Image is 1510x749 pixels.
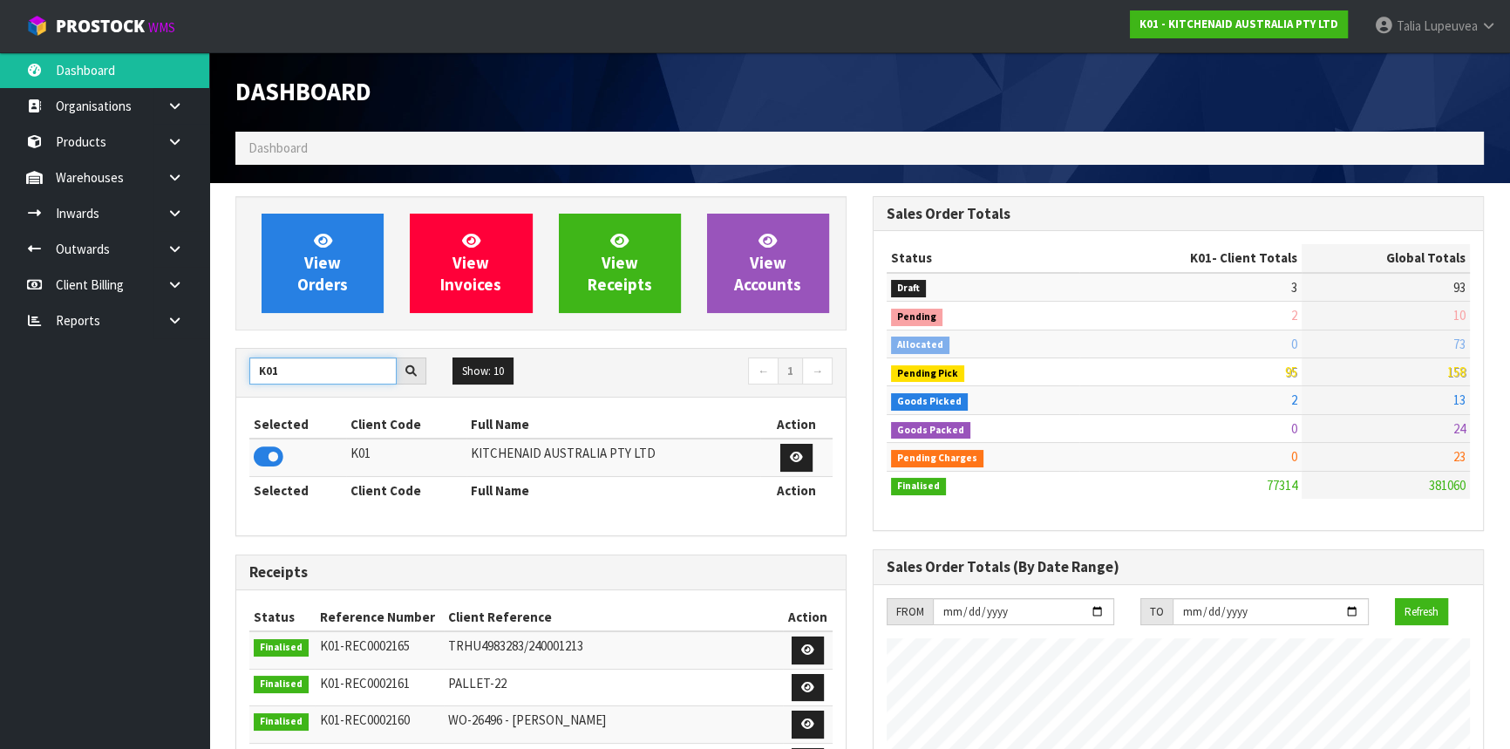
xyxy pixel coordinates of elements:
[891,365,964,383] span: Pending Pick
[249,476,346,504] th: Selected
[802,357,833,385] a: →
[56,15,145,37] span: ProStock
[319,712,409,728] span: K01-REC0002160
[444,603,782,631] th: Client Reference
[249,603,315,631] th: Status
[1291,392,1297,408] span: 2
[1291,448,1297,465] span: 0
[748,357,779,385] a: ←
[891,337,949,354] span: Allocated
[1453,307,1466,323] span: 10
[440,230,501,296] span: View Invoices
[783,603,833,631] th: Action
[319,675,409,691] span: K01-REC0002161
[778,357,803,385] a: 1
[891,280,926,297] span: Draft
[1395,598,1448,626] button: Refresh
[887,244,1079,272] th: Status
[262,214,384,313] a: ViewOrders
[887,559,1470,575] h3: Sales Order Totals (By Date Range)
[466,439,760,476] td: KITCHENAID AUSTRALIA PTY LTD
[1140,598,1173,626] div: TO
[891,309,942,326] span: Pending
[254,639,309,657] span: Finalised
[249,357,397,385] input: Search clients
[891,478,946,495] span: Finalised
[734,230,801,296] span: View Accounts
[235,76,371,107] span: Dashboard
[891,393,968,411] span: Goods Picked
[891,422,970,439] span: Goods Packed
[1453,420,1466,437] span: 24
[1291,307,1297,323] span: 2
[448,712,606,728] span: WO-26496 - [PERSON_NAME]
[26,15,48,37] img: cube-alt.png
[1453,392,1466,408] span: 13
[1453,448,1466,465] span: 23
[410,214,532,313] a: ViewInvoices
[346,411,466,439] th: Client Code
[760,476,833,504] th: Action
[1291,279,1297,296] span: 3
[1139,17,1338,31] strong: K01 - KITCHENAID AUSTRALIA PTY LTD
[249,564,833,581] h3: Receipts
[1453,336,1466,352] span: 73
[148,19,175,36] small: WMS
[1130,10,1348,38] a: K01 - KITCHENAID AUSTRALIA PTY LTD
[1429,477,1466,494] span: 381060
[346,439,466,476] td: K01
[1285,364,1297,380] span: 95
[707,214,829,313] a: ViewAccounts
[297,230,348,296] span: View Orders
[249,411,346,439] th: Selected
[760,411,833,439] th: Action
[1291,420,1297,437] span: 0
[254,713,309,731] span: Finalised
[1447,364,1466,380] span: 158
[346,476,466,504] th: Client Code
[452,357,514,385] button: Show: 10
[887,206,1470,222] h3: Sales Order Totals
[1079,244,1302,272] th: - Client Totals
[466,476,760,504] th: Full Name
[554,357,833,388] nav: Page navigation
[891,450,983,467] span: Pending Charges
[248,140,308,156] span: Dashboard
[448,675,507,691] span: PALLET-22
[1453,279,1466,296] span: 93
[559,214,681,313] a: ViewReceipts
[315,603,444,631] th: Reference Number
[319,637,409,654] span: K01-REC0002165
[448,637,583,654] span: TRHU4983283/240001213
[1267,477,1297,494] span: 77314
[1291,336,1297,352] span: 0
[1397,17,1421,34] span: Talia
[887,598,933,626] div: FROM
[1190,249,1212,266] span: K01
[254,676,309,693] span: Finalised
[1302,244,1470,272] th: Global Totals
[588,230,652,296] span: View Receipts
[1424,17,1478,34] span: Lupeuvea
[466,411,760,439] th: Full Name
